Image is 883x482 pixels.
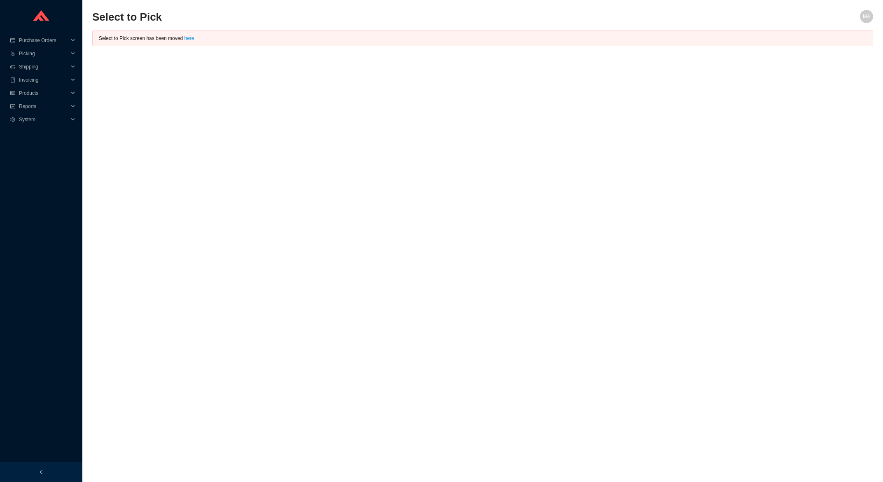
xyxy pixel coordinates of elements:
[39,470,44,475] span: left
[99,34,867,42] div: Select to Pick screen has been moved
[184,35,194,41] a: here
[19,113,68,126] span: System
[10,78,16,82] span: book
[10,117,16,122] span: setting
[19,34,68,47] span: Purchase Orders
[863,10,870,23] span: MA
[10,91,16,96] span: read
[10,38,16,43] span: credit-card
[19,60,68,73] span: Shipping
[10,104,16,109] span: fund
[19,87,68,100] span: Products
[19,47,68,60] span: Picking
[92,10,678,24] h2: Select to Pick
[19,73,68,87] span: Invoicing
[19,100,68,113] span: Reports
